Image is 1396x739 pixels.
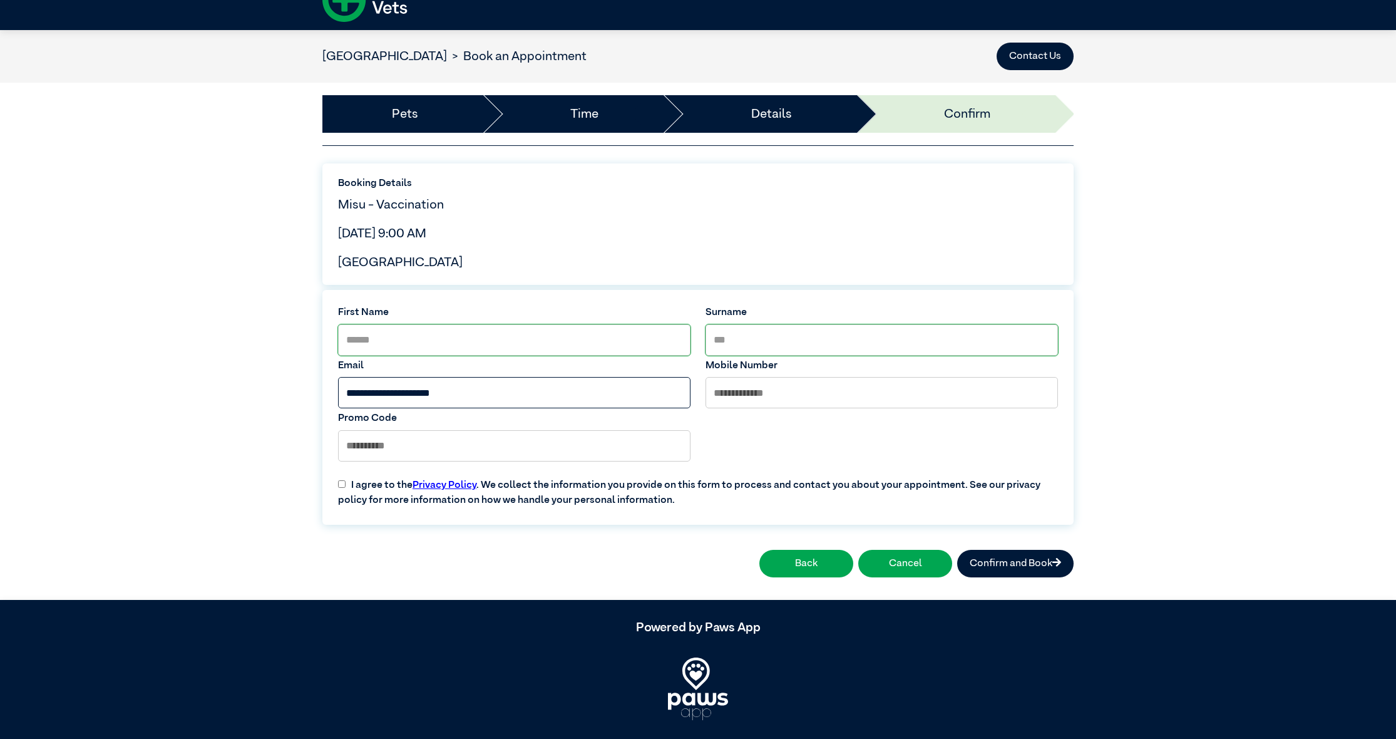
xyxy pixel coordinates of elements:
[858,550,952,577] button: Cancel
[447,47,587,66] li: Book an Appointment
[338,256,463,269] span: [GEOGRAPHIC_DATA]
[706,358,1058,373] label: Mobile Number
[338,199,444,211] span: Misu - Vaccination
[570,105,598,123] a: Time
[668,658,728,720] img: PawsApp
[751,105,792,123] a: Details
[338,305,690,320] label: First Name
[392,105,418,123] a: Pets
[413,480,476,490] a: Privacy Policy
[957,550,1074,577] button: Confirm and Book
[322,47,587,66] nav: breadcrumb
[997,43,1074,70] button: Contact Us
[338,480,346,488] input: I agree to thePrivacy Policy. We collect the information you provide on this form to process and ...
[759,550,853,577] button: Back
[706,305,1058,320] label: Surname
[338,176,1058,191] label: Booking Details
[338,227,426,240] span: [DATE] 9:00 AM
[338,411,690,426] label: Promo Code
[338,358,690,373] label: Email
[322,50,447,63] a: [GEOGRAPHIC_DATA]
[331,468,1065,508] label: I agree to the . We collect the information you provide on this form to process and contact you a...
[322,620,1074,635] h5: Powered by Paws App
